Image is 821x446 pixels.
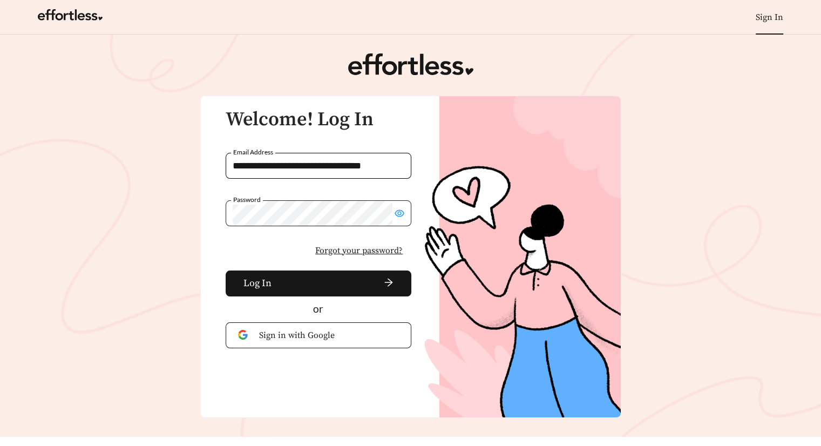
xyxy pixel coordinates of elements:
span: arrow-right [276,278,394,289]
button: Sign in with Google [226,322,412,348]
div: or [226,301,412,317]
button: Forgot your password? [307,239,411,262]
span: eye [395,208,404,218]
span: Log In [243,276,272,290]
span: Sign in with Google [259,329,399,342]
a: Sign In [756,12,783,23]
h3: Welcome! Log In [226,109,412,131]
span: Forgot your password? [315,244,403,257]
button: Log Inarrow-right [226,271,412,296]
img: Google Authentication [238,330,250,340]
